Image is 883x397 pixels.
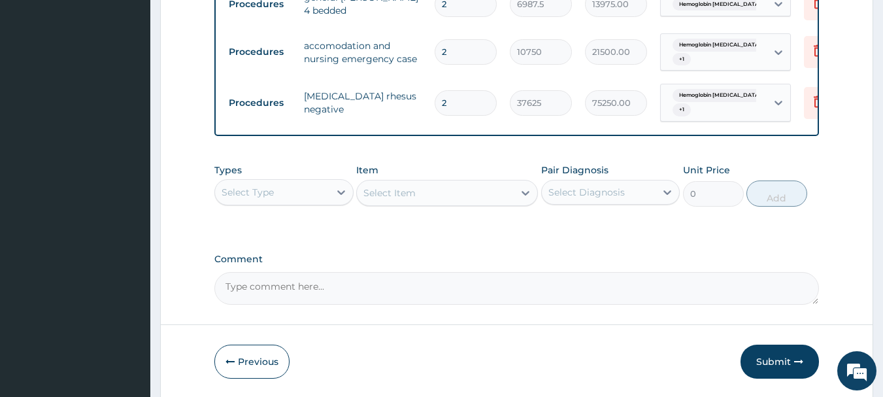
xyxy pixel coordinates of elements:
label: Unit Price [683,164,730,177]
button: Previous [214,345,290,379]
td: Procedures [222,91,297,115]
span: Hemoglobin [MEDICAL_DATA] with cri... [673,89,791,102]
label: Comment [214,254,820,265]
label: Pair Diagnosis [541,164,608,177]
button: Submit [741,345,819,379]
td: [MEDICAL_DATA] rhesus negative [297,83,428,122]
div: Select Diagnosis [548,186,625,199]
label: Item [356,164,378,177]
label: Types [214,165,242,176]
span: + 1 [673,53,691,66]
div: Select Type [222,186,274,199]
div: Chat with us now [68,73,220,90]
span: We're online! [76,116,180,249]
span: Hemoglobin [MEDICAL_DATA] with cri... [673,39,791,52]
div: Minimize live chat window [214,7,246,38]
td: Procedures [222,40,297,64]
textarea: Type your message and hit 'Enter' [7,261,249,307]
img: d_794563401_company_1708531726252_794563401 [24,65,53,98]
span: + 1 [673,103,691,116]
button: Add [746,181,807,207]
td: accomodation and nursing emergency case [297,33,428,72]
